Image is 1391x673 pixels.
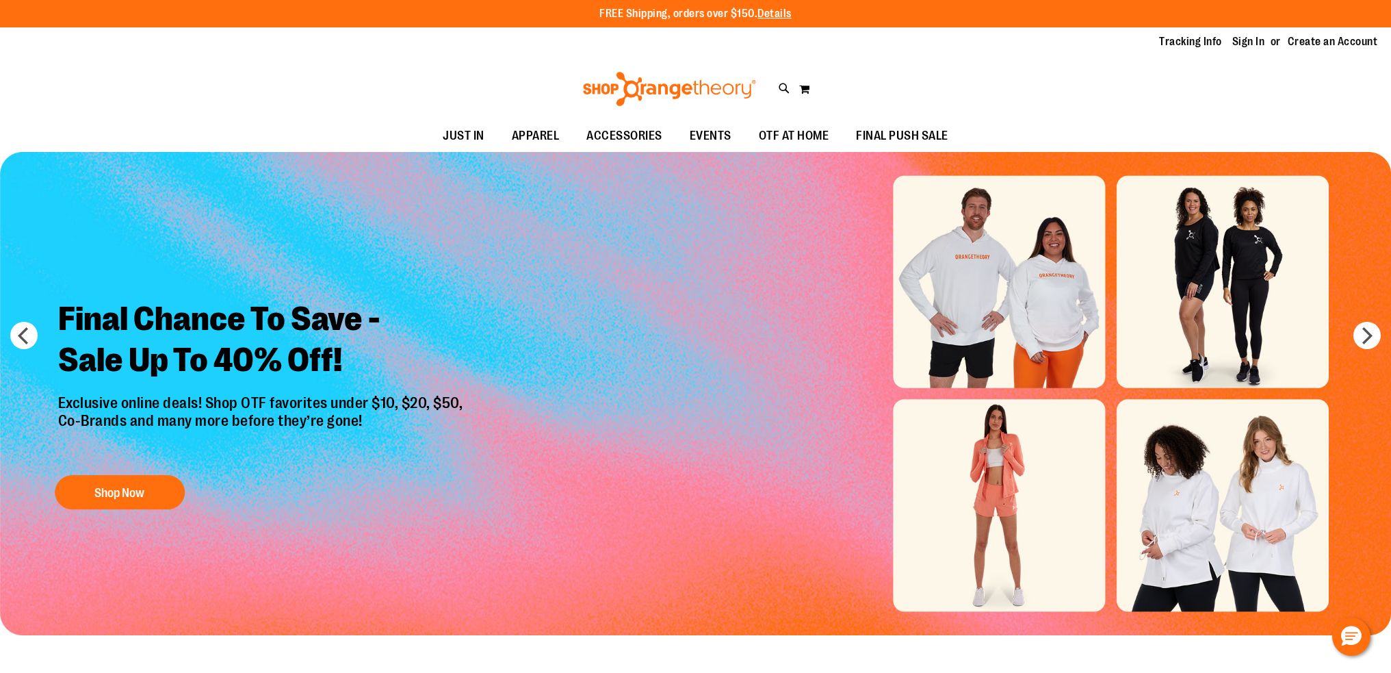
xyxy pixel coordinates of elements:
button: prev [10,322,38,349]
p: FREE Shipping, orders over $150. [599,6,792,22]
span: EVENTS [690,120,731,151]
a: FINAL PUSH SALE [842,120,962,152]
p: Exclusive online deals! Shop OTF favorites under $10, $20, $50, Co-Brands and many more before th... [48,394,477,461]
a: Sign In [1232,34,1265,49]
h2: Final Chance To Save - Sale Up To 40% Off! [48,288,477,394]
span: JUST IN [443,120,484,151]
span: APPAREL [512,120,560,151]
button: Shop Now [55,475,185,509]
img: Shop Orangetheory [581,72,758,106]
span: ACCESSORIES [586,120,662,151]
span: FINAL PUSH SALE [856,120,948,151]
a: OTF AT HOME [745,120,843,152]
button: next [1353,322,1381,349]
button: Hello, have a question? Let’s chat. [1332,618,1370,656]
a: ACCESSORIES [573,120,676,152]
a: Tracking Info [1159,34,1222,49]
a: Create an Account [1288,34,1378,49]
a: Details [757,8,792,20]
span: OTF AT HOME [759,120,829,151]
a: EVENTS [676,120,745,152]
a: JUST IN [429,120,498,152]
a: APPAREL [498,120,573,152]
